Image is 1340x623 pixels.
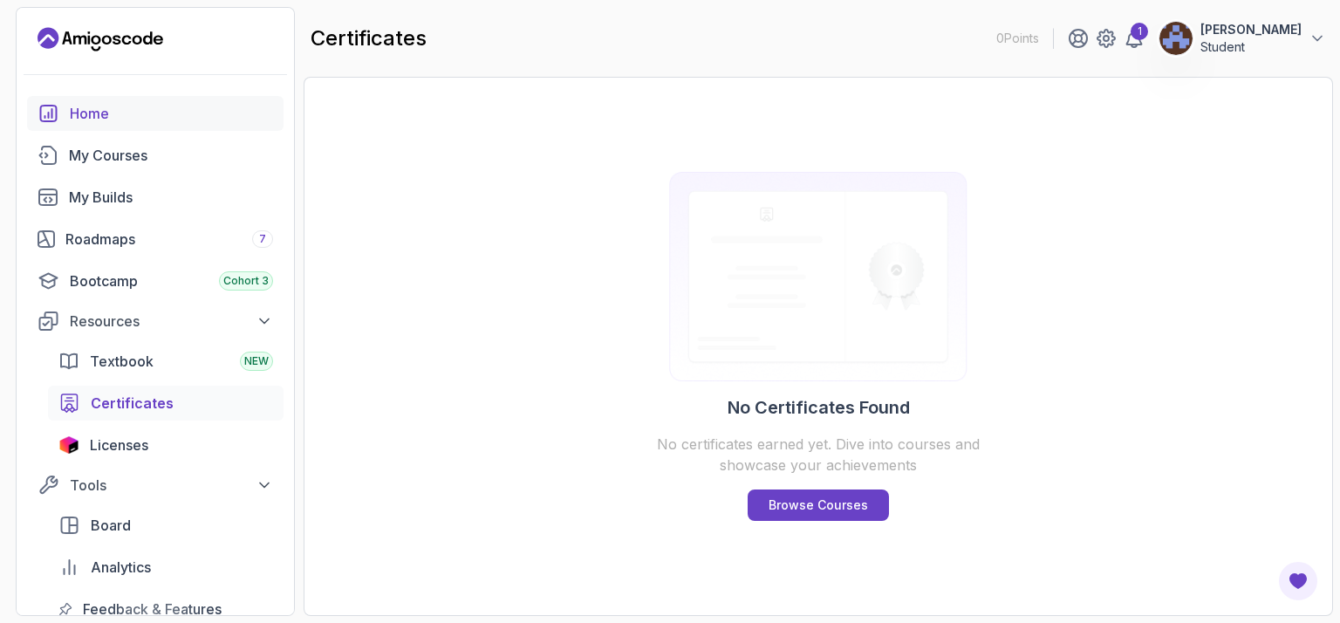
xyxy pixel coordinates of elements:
span: 7 [259,232,266,246]
div: My Courses [69,145,273,166]
div: My Builds [69,187,273,208]
button: Open Feedback Button [1277,560,1319,602]
div: Home [70,103,273,124]
a: licenses [48,428,284,462]
p: Browse Courses [769,496,868,514]
span: NEW [244,354,269,368]
a: courses [27,138,284,173]
button: user profile image[PERSON_NAME]Student [1159,21,1326,56]
a: certificates [48,386,284,421]
img: Certificates empty-state [651,172,986,381]
span: Feedback & Features [83,599,222,620]
h2: certificates [311,24,427,52]
div: Resources [70,311,273,332]
a: home [27,96,284,131]
button: Resources [27,305,284,337]
a: roadmaps [27,222,284,257]
p: Student [1200,38,1302,56]
a: textbook [48,344,284,379]
img: user profile image [1159,22,1193,55]
a: Landing page [38,25,163,53]
p: No certificates earned yet. Dive into courses and showcase your achievements [651,434,986,476]
div: 1 [1131,23,1148,40]
span: Licenses [90,435,148,455]
a: builds [27,180,284,215]
button: Tools [27,469,284,501]
a: Browse Courses [748,489,889,521]
span: Analytics [91,557,151,578]
a: bootcamp [27,264,284,298]
h2: No Certificates Found [728,395,910,420]
a: 1 [1124,28,1145,49]
span: Board [91,515,131,536]
div: Tools [70,475,273,496]
a: analytics [48,550,284,585]
img: jetbrains icon [58,436,79,454]
div: Bootcamp [70,270,273,291]
span: Cohort 3 [223,274,269,288]
span: Textbook [90,351,154,372]
p: 0 Points [996,30,1039,47]
div: Roadmaps [65,229,273,250]
span: Certificates [91,393,174,414]
p: [PERSON_NAME] [1200,21,1302,38]
a: board [48,508,284,543]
